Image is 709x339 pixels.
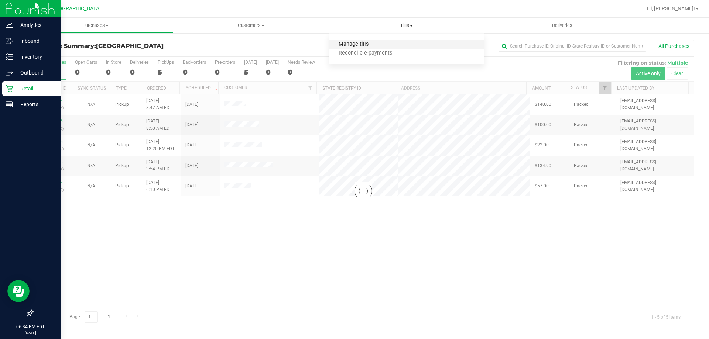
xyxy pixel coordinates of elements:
[13,52,57,61] p: Inventory
[6,69,13,76] inline-svg: Outbound
[174,22,328,29] span: Customers
[6,101,13,108] inline-svg: Reports
[18,22,173,29] span: Purchases
[329,41,379,48] span: Manage tills
[18,18,173,33] a: Purchases
[13,84,57,93] p: Retail
[329,50,402,56] span: Reconcile e-payments
[96,42,164,49] span: [GEOGRAPHIC_DATA]
[499,41,646,52] input: Search Purchase ID, Original ID, State Registry ID or Customer Name...
[6,53,13,60] inline-svg: Inventory
[329,18,484,33] a: Tills Manage tills Reconcile e-payments
[6,21,13,29] inline-svg: Analytics
[484,18,640,33] a: Deliveries
[32,43,253,49] h3: Purchase Summary:
[13,37,57,45] p: Inbound
[6,85,13,92] inline-svg: Retail
[542,22,582,29] span: Deliveries
[13,100,57,109] p: Reports
[13,21,57,30] p: Analytics
[6,37,13,45] inline-svg: Inbound
[654,40,694,52] button: All Purchases
[13,68,57,77] p: Outbound
[7,280,30,302] iframe: Resource center
[329,22,484,29] span: Tills
[647,6,695,11] span: Hi, [PERSON_NAME]!
[173,18,329,33] a: Customers
[50,6,101,12] span: [GEOGRAPHIC_DATA]
[3,330,57,336] p: [DATE]
[3,324,57,330] p: 06:34 PM EDT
